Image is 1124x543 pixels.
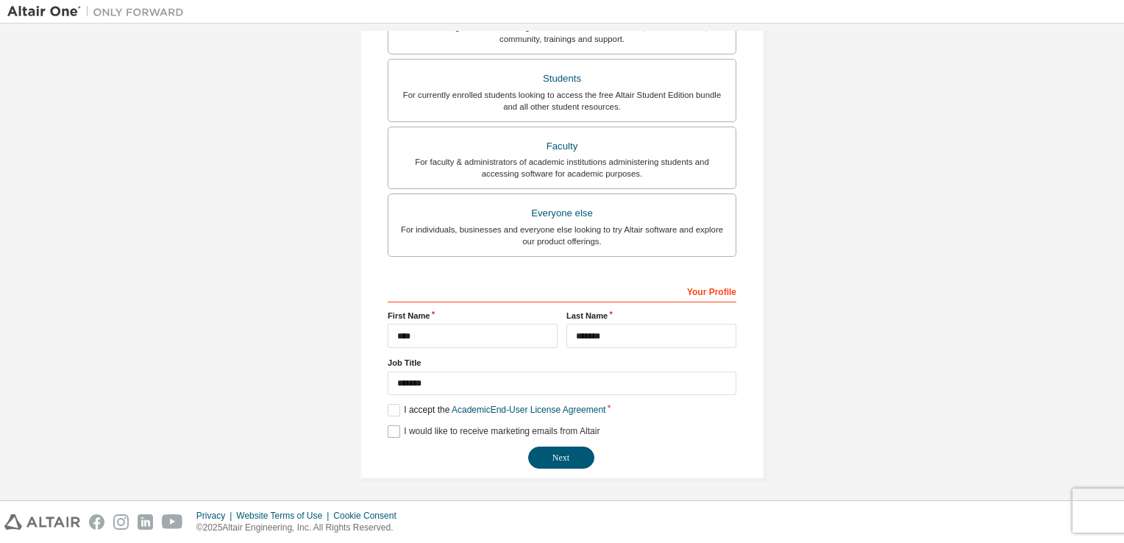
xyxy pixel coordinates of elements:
[162,514,183,530] img: youtube.svg
[397,203,727,224] div: Everyone else
[89,514,104,530] img: facebook.svg
[388,357,736,369] label: Job Title
[388,404,605,416] label: I accept the
[397,156,727,180] div: For faculty & administrators of academic institutions administering students and accessing softwa...
[452,405,605,415] a: Academic End-User License Agreement
[236,510,333,522] div: Website Terms of Use
[138,514,153,530] img: linkedin.svg
[397,136,727,157] div: Faculty
[397,89,727,113] div: For currently enrolled students looking to access the free Altair Student Edition bundle and all ...
[196,510,236,522] div: Privacy
[566,310,736,322] label: Last Name
[4,514,80,530] img: altair_logo.svg
[196,522,405,534] p: © 2025 Altair Engineering, Inc. All Rights Reserved.
[7,4,191,19] img: Altair One
[528,447,594,469] button: Next
[388,425,600,438] label: I would like to receive marketing emails from Altair
[113,514,129,530] img: instagram.svg
[388,279,736,302] div: Your Profile
[397,224,727,247] div: For individuals, businesses and everyone else looking to try Altair software and explore our prod...
[397,68,727,89] div: Students
[333,510,405,522] div: Cookie Consent
[397,21,727,45] div: For existing customers looking to access software downloads, HPC resources, community, trainings ...
[388,310,558,322] label: First Name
